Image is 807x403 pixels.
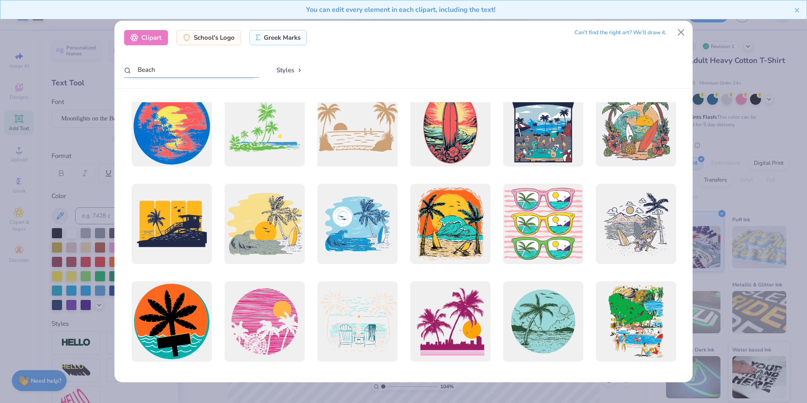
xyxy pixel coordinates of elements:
[673,24,689,40] button: Close
[268,62,311,78] button: Styles
[124,62,259,78] input: Search by name
[124,30,168,45] div: Clipart
[7,5,794,15] div: You can edit every element in each clipart, including the text!
[249,30,307,45] div: Greek Marks
[794,5,800,15] button: close
[574,25,666,40] div: Can’t find the right art? We’ll draw it.
[176,30,241,45] div: School's Logo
